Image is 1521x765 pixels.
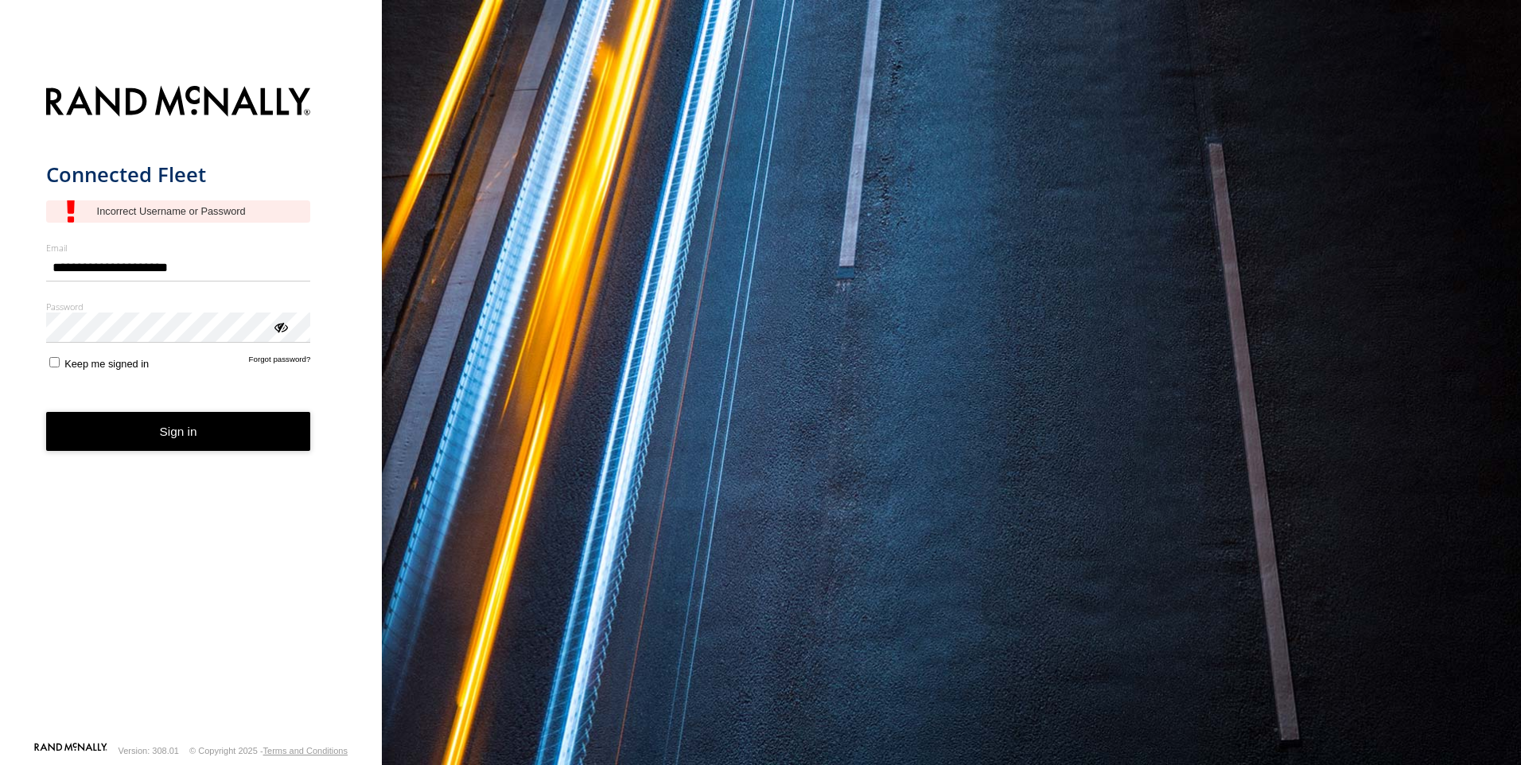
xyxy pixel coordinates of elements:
[49,357,60,367] input: Keep me signed in
[249,355,311,370] a: Forgot password?
[263,746,348,755] a: Terms and Conditions
[46,301,311,313] label: Password
[119,746,179,755] div: Version: 308.01
[46,76,336,741] form: main
[64,358,149,370] span: Keep me signed in
[46,161,311,188] h1: Connected Fleet
[34,743,107,759] a: Visit our Website
[46,83,311,123] img: Rand McNally
[189,746,348,755] div: © Copyright 2025 -
[46,242,311,254] label: Email
[46,412,311,451] button: Sign in
[272,318,288,334] div: ViewPassword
